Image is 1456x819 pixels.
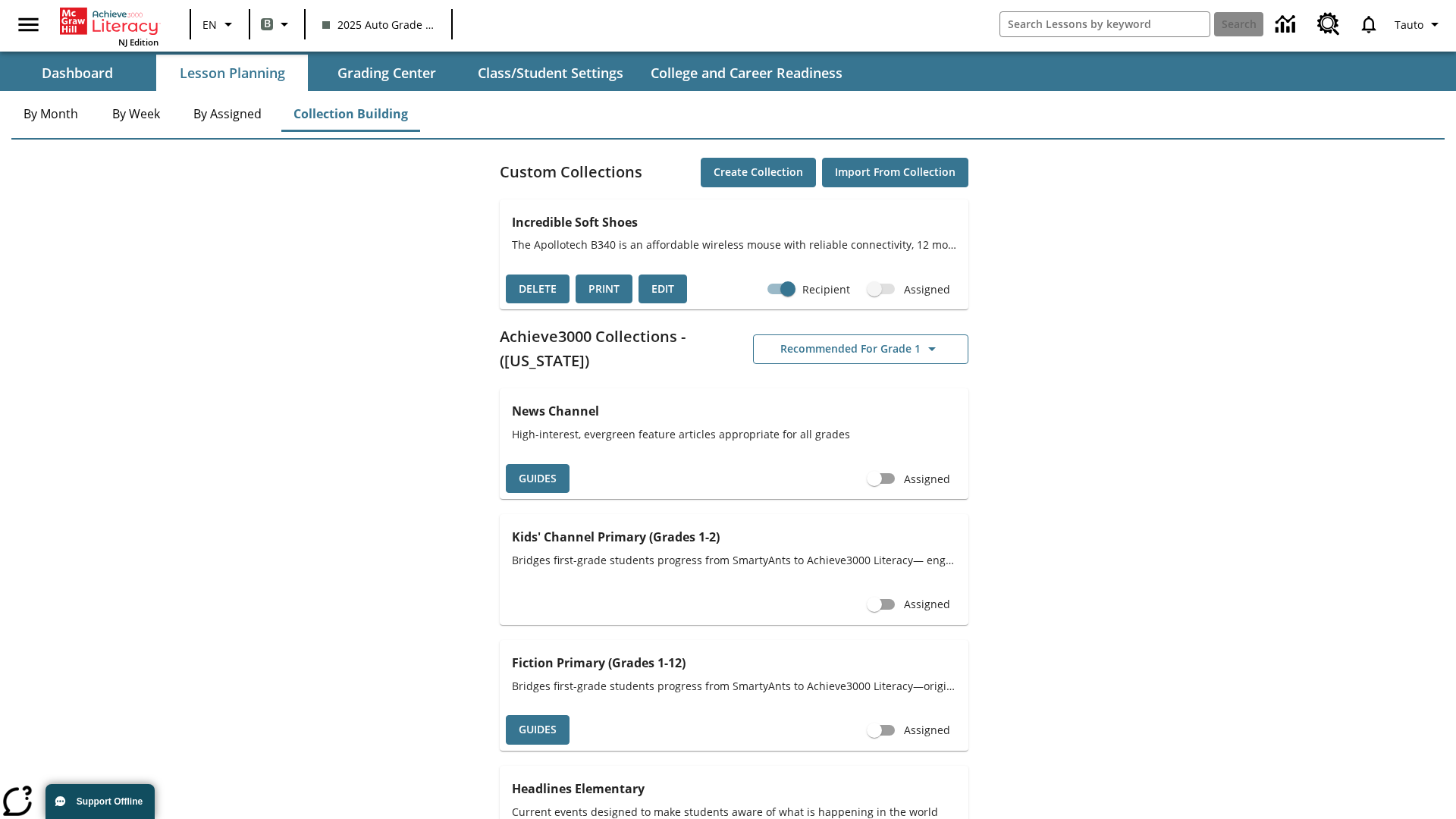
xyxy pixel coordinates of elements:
[264,14,271,33] span: B
[506,275,570,304] button: Delete
[6,2,51,47] button: Open side menu
[822,158,968,187] button: Import from Collection
[1395,17,1423,33] span: Tauto
[1266,4,1308,45] a: Data Center
[904,596,950,612] span: Assigned
[512,652,956,673] h3: Fiction Primary (Grades 1-12)
[118,36,158,48] span: NJ Edition
[904,471,950,487] span: Assigned
[639,275,687,304] button: Edit
[500,325,734,373] h2: Achieve3000 Collections - ([US_STATE])
[98,96,174,132] button: By Week
[1389,11,1450,38] button: Profile/Settings
[77,796,143,807] span: Support Offline
[1349,5,1389,44] a: Notifications
[60,6,158,36] a: Home
[904,281,950,297] span: Assigned
[512,400,956,422] h3: News Channel
[701,158,816,187] button: Create Collection
[576,275,632,304] button: Print, will open in a new window
[202,17,217,33] span: EN
[512,678,956,694] span: Bridges first-grade students progress from SmartyAnts to Achieve3000 Literacy—original, episodic ...
[500,160,642,184] h2: Custom Collections
[196,11,244,38] button: Language: EN, Select a language
[1308,4,1349,45] a: Resource Center, Will open in new tab
[255,11,300,38] button: Boost Class color is gray green. Change class color
[2,55,153,91] button: Dashboard
[753,334,968,364] button: Recommended for Grade 1
[322,17,435,33] span: 2025 Auto Grade 1 B
[11,96,90,132] button: By Month
[512,237,956,253] span: The Apollotech B340 is an affordable wireless mouse with reliable connectivity, 12 months battery...
[466,55,635,91] button: Class/Student Settings
[60,5,158,48] div: Home
[281,96,420,132] button: Collection Building
[639,55,855,91] button: College and Career Readiness
[1000,12,1210,36] input: search field
[512,212,956,233] h3: Incredible Soft Shoes
[181,96,274,132] button: By Assigned
[506,715,570,745] button: Guides
[512,526,956,548] h3: Kids' Channel Primary (Grades 1-2)
[512,426,956,442] span: High-interest, evergreen feature articles appropriate for all grades
[512,552,956,568] span: Bridges first-grade students progress from SmartyAnts to Achieve3000 Literacy— engaging evergreen...
[311,55,463,91] button: Grading Center
[512,778,956,799] h3: Headlines Elementary
[45,784,155,819] button: Support Offline
[802,281,850,297] span: Recipient
[506,464,570,494] button: Guides
[156,55,308,91] button: Lesson Planning
[904,722,950,738] span: Assigned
